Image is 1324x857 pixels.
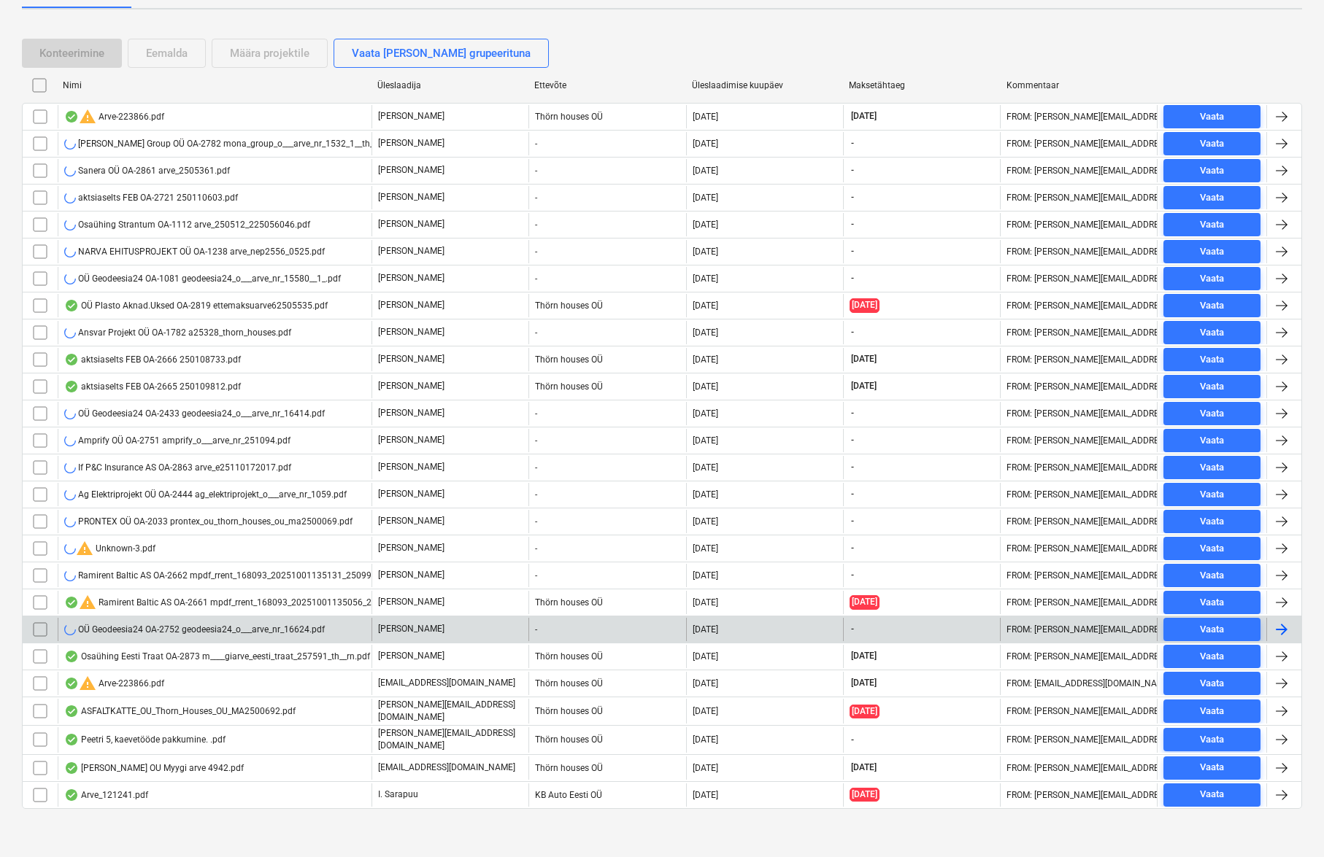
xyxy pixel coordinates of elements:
[693,274,718,284] div: [DATE]
[850,298,880,312] span: [DATE]
[528,375,685,398] div: Thörn houses OÜ
[378,727,523,752] p: [PERSON_NAME][EMAIL_ADDRESS][DOMAIN_NAME]
[528,537,685,560] div: -
[1200,190,1224,206] div: Vaata
[1007,80,1152,90] div: Kommentaar
[64,624,76,635] div: Andmete lugemine failist pooleli
[528,564,685,587] div: -
[1163,186,1261,209] button: Vaata
[64,327,291,338] div: Ansvar Projekt OÜ OA-1782 a25328_thorn_houses.pdf
[1200,594,1224,611] div: Vaata
[1200,621,1224,638] div: Vaata
[64,762,79,774] div: Andmed failist loetud
[1200,703,1224,720] div: Vaata
[1200,786,1224,803] div: Vaata
[378,650,444,662] p: [PERSON_NAME]
[64,435,76,446] div: Andmete lugemine failist pooleli
[850,623,855,635] span: -
[64,789,148,801] div: Arve_121241.pdf
[1163,591,1261,614] button: Vaata
[1163,294,1261,317] button: Vaata
[528,591,685,614] div: Thörn houses OÜ
[378,699,523,724] p: [PERSON_NAME][EMAIL_ADDRESS][DOMAIN_NAME]
[1200,486,1224,503] div: Vaata
[63,80,366,90] div: Nimi
[64,111,79,123] div: Andmed failist loetud
[693,327,718,338] div: [DATE]
[693,489,718,500] div: [DATE]
[850,788,880,802] span: [DATE]
[528,240,685,263] div: -
[64,624,325,635] div: OÜ Geodeesia24 OA-2752 geodeesia24_o___arve_nr_16624.pdf
[64,705,79,717] div: Andmed failist loetud
[528,213,685,236] div: -
[528,267,685,290] div: -
[64,138,453,150] div: [PERSON_NAME] Group OÜ OA-2782 mona_group_o___arve_nr_1532_1__th__rn_houses_o___.pdf
[378,515,444,527] p: [PERSON_NAME]
[64,705,296,717] div: ASFALTKATTE_OU_Thorn_Houses_OU_MA2500692.pdf
[528,456,685,479] div: -
[1163,537,1261,560] button: Vaata
[693,220,718,230] div: [DATE]
[850,461,855,473] span: -
[528,402,685,425] div: -
[693,651,718,662] div: [DATE]
[352,44,531,63] div: Vaata [PERSON_NAME] grupeerituna
[693,763,718,773] div: [DATE]
[528,756,685,780] div: Thörn houses OÜ
[1200,244,1224,260] div: Vaata
[378,326,444,338] p: [PERSON_NAME]
[64,597,79,608] div: Andmed failist loetud
[378,677,515,689] p: [EMAIL_ADDRESS][DOMAIN_NAME]
[693,354,718,365] div: [DATE]
[64,165,230,177] div: Sanera OÜ OA-2861 arve_2505361.pdf
[850,595,880,609] span: [DATE]
[1200,217,1224,233] div: Vaata
[528,699,685,724] div: Thörn houses OÜ
[1200,567,1224,584] div: Vaata
[528,348,685,371] div: Thörn houses OÜ
[528,483,685,506] div: -
[1200,406,1224,422] div: Vaata
[378,218,444,230] p: [PERSON_NAME]
[1200,352,1224,368] div: Vaata
[528,783,685,807] div: KB Auto Eesti OÜ
[378,164,444,177] p: [PERSON_NAME]
[1200,433,1224,449] div: Vaata
[693,139,718,149] div: [DATE]
[64,192,238,203] div: aktsiaselts FEB OA-2721 250110603.pdf
[378,623,444,635] p: [PERSON_NAME]
[528,159,685,182] div: -
[849,80,994,90] div: Maksetähtaeg
[64,678,79,689] div: Andmed failist loetud
[850,734,855,746] span: -
[64,462,291,473] div: If P&C Insurance AS OA-2863 arve_e25110172017.pdf
[1163,321,1261,344] button: Vaata
[378,488,444,500] p: [PERSON_NAME]
[64,381,79,392] div: Andmed failist loetud
[1200,379,1224,395] div: Vaata
[1200,109,1224,125] div: Vaata
[850,515,855,527] span: -
[378,299,444,311] p: [PERSON_NAME]
[693,516,718,527] div: [DATE]
[64,462,76,473] div: Andmete lugemine failist pooleli
[64,570,76,581] div: Andmete lugemine failist pooleli
[528,429,685,452] div: -
[378,353,444,365] p: [PERSON_NAME]
[534,80,680,90] div: Ettevõte
[378,542,444,554] p: [PERSON_NAME]
[528,321,685,344] div: -
[64,516,76,527] div: Andmete lugemine failist pooleli
[64,246,76,257] div: Andmete lugemine failist pooleli
[64,651,79,662] div: Andmed failist loetud
[850,488,855,500] span: -
[1163,483,1261,506] button: Vaata
[850,650,878,662] span: [DATE]
[850,164,855,177] span: -
[693,300,718,311] div: [DATE]
[693,408,718,419] div: [DATE]
[64,762,244,774] div: [PERSON_NAME] OU Myygi arve 4942.pdf
[528,618,685,641] div: -
[1163,645,1261,668] button: Vaata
